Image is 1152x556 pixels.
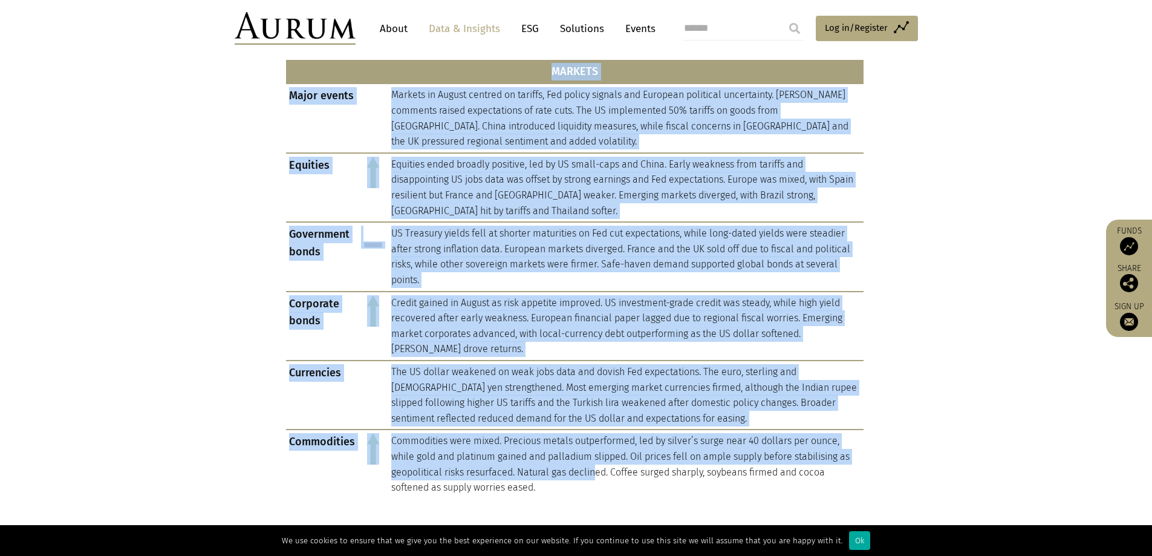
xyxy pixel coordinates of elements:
td: The US dollar weakened on weak jobs data and dovish Fed expectations. The euro, sterling and [DEM... [388,361,864,430]
td: US Treasury yields fell at shorter maturities on Fed cut expectations, while long-dated yields we... [388,222,864,291]
img: Sign up to our newsletter [1120,313,1138,331]
div: Ok [849,531,870,550]
td: Currencies [286,361,358,430]
a: Funds [1112,226,1146,255]
a: About [374,18,414,40]
img: Access Funds [1120,237,1138,255]
img: Aurum [235,12,356,45]
td: Commodities were mixed. Precious metals outperformed, led by silver’s surge near 40 dollars per o... [388,430,864,498]
td: Equities ended broadly positive, led by US small-caps and China. Early weakness from tariffs and ... [388,153,864,222]
a: ESG [515,18,545,40]
th: MARKETS [286,60,864,84]
td: Major events [286,83,358,152]
img: Share this post [1120,274,1138,292]
td: Markets in August centred on tariffs, Fed policy signals and European political uncertainty. [PER... [388,83,864,152]
a: Data & Insights [423,18,506,40]
td: Government bonds [286,222,358,291]
td: Equities [286,153,358,222]
td: Corporate bonds [286,292,358,361]
a: Events [619,18,656,40]
span: Log in/Register [825,21,888,35]
a: Sign up [1112,301,1146,331]
a: Log in/Register [816,16,918,41]
a: Solutions [554,18,610,40]
input: Submit [783,16,807,41]
td: Commodities [286,430,358,498]
div: Share [1112,264,1146,292]
td: Credit gained in August as risk appetite improved. US investment-grade credit was steady, while h... [388,292,864,361]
